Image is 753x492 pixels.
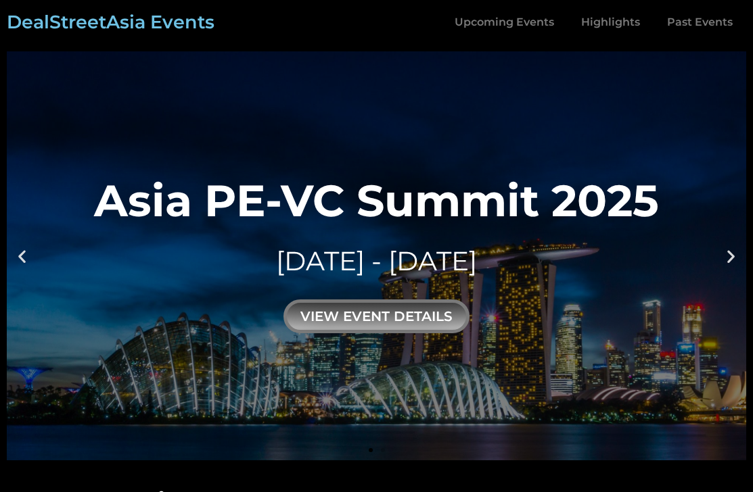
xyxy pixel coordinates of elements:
a: Highlights [568,7,654,38]
span: Go to slide 2 [381,448,385,452]
span: Go to slide 1 [369,448,373,452]
a: DealStreetAsia Events [7,11,214,33]
div: Next slide [723,247,739,264]
div: Previous slide [14,247,30,264]
a: Past Events [654,7,746,38]
div: view event details [283,299,470,333]
div: [DATE] - [DATE] [94,243,659,280]
a: Asia PE-VC Summit 2025[DATE] - [DATE]view event details [7,51,746,460]
div: Asia PE-VC Summit 2025 [94,178,659,222]
a: Upcoming Events [441,7,568,38]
